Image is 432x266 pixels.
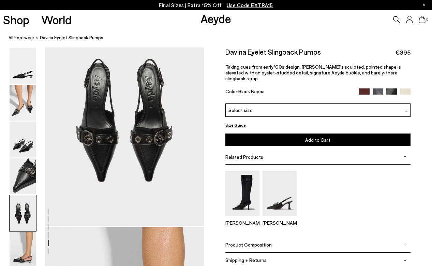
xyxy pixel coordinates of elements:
a: All Footwear [9,34,34,41]
p: Final Sizes | Extra 15% Off [159,1,273,10]
span: Shipping + Returns [225,257,267,263]
a: Vivian Eyelet High Boots [PERSON_NAME] [225,211,259,226]
span: Davina Eyelet Slingback Pumps [40,34,103,41]
button: Add to Cart [225,134,411,146]
span: Select size [228,107,253,114]
a: Aeyde [200,11,231,26]
a: Shop [3,14,29,26]
img: svg%3E [404,110,407,113]
img: Tara Eyelet Pumps [263,171,297,216]
span: Black Nappa [238,88,265,94]
img: svg%3E [403,258,407,262]
span: Product Composition [225,242,272,248]
a: World [41,14,72,26]
nav: breadcrumb [9,29,432,47]
img: Davina Eyelet Slingback Pumps - Image 4 [10,158,36,194]
div: Color: [225,88,353,96]
span: Add to Cart [305,137,330,143]
button: Size Guide [225,121,246,129]
p: Taking cues from early '00s design, [PERSON_NAME]'s sculpted, pointed shape is elevated with an e... [225,64,411,81]
p: [PERSON_NAME] [263,220,297,226]
a: 0 [419,16,426,23]
img: Davina Eyelet Slingback Pumps - Image 1 [10,48,36,84]
img: Vivian Eyelet High Boots [225,171,259,216]
img: svg%3E [403,243,407,247]
img: svg%3E [403,155,407,158]
span: 0 [426,18,429,22]
img: Davina Eyelet Slingback Pumps - Image 2 [10,85,36,121]
span: Related Products [225,154,263,160]
span: €395 [395,48,411,57]
span: Navigate to /collections/ss25-final-sizes [227,2,273,8]
a: Tara Eyelet Pumps [PERSON_NAME] [263,211,297,226]
img: Davina Eyelet Slingback Pumps - Image 3 [10,122,36,157]
img: Davina Eyelet Slingback Pumps - Image 5 [10,195,36,231]
p: [PERSON_NAME] [225,220,259,226]
h2: Davina Eyelet Slingback Pumps [225,47,321,56]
